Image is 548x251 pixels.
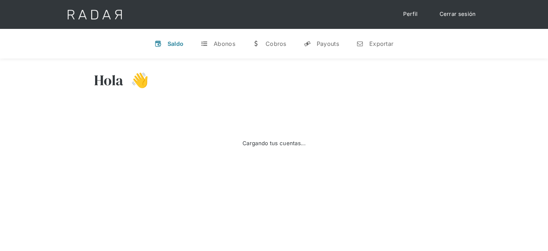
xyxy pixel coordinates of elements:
a: Cerrar sesión [432,7,483,21]
div: t [201,40,208,47]
a: Perfil [396,7,425,21]
div: w [253,40,260,47]
div: n [356,40,364,47]
div: Exportar [369,40,393,47]
div: Cobros [266,40,286,47]
div: Abonos [214,40,235,47]
div: Cargando tus cuentas... [242,139,306,148]
h3: 👋 [124,71,149,89]
div: v [155,40,162,47]
div: Payouts [317,40,339,47]
div: Saldo [168,40,184,47]
h3: Hola [94,71,124,89]
div: y [304,40,311,47]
